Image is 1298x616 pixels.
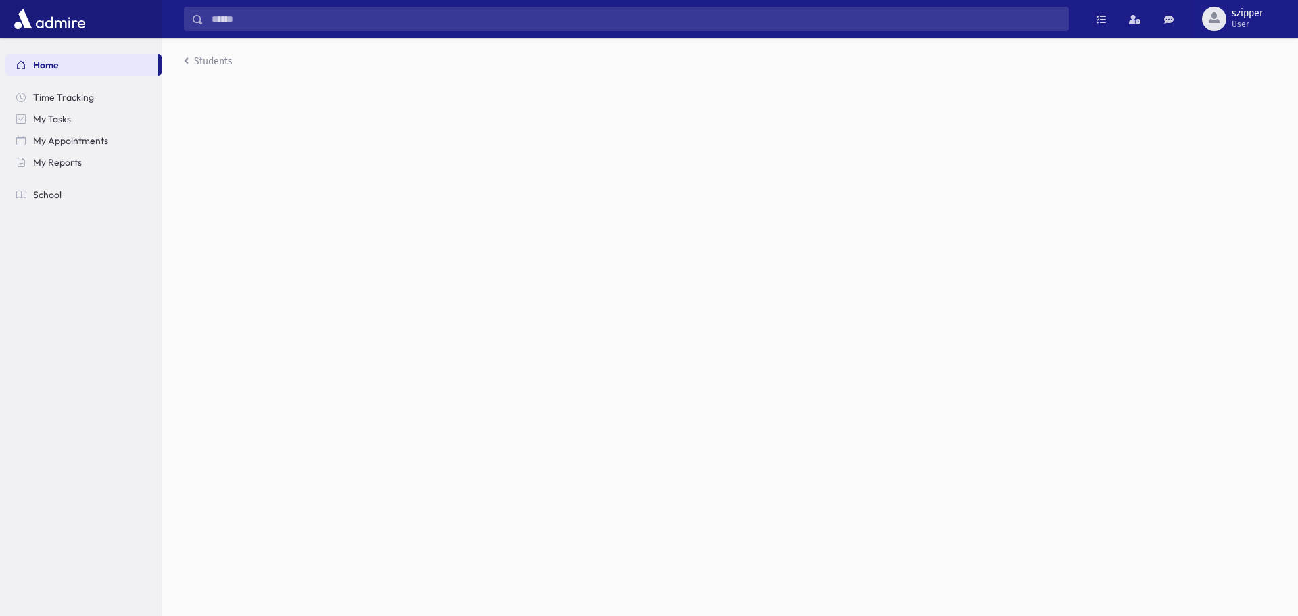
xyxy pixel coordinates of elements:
[11,5,89,32] img: AdmirePro
[1232,19,1263,30] span: User
[33,156,82,168] span: My Reports
[5,87,162,108] a: Time Tracking
[33,189,62,201] span: School
[33,135,108,147] span: My Appointments
[184,54,233,74] nav: breadcrumb
[5,108,162,130] a: My Tasks
[5,151,162,173] a: My Reports
[5,184,162,206] a: School
[203,7,1068,31] input: Search
[33,113,71,125] span: My Tasks
[5,130,162,151] a: My Appointments
[33,59,59,71] span: Home
[33,91,94,103] span: Time Tracking
[184,55,233,67] a: Students
[5,54,158,76] a: Home
[1232,8,1263,19] span: szipper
